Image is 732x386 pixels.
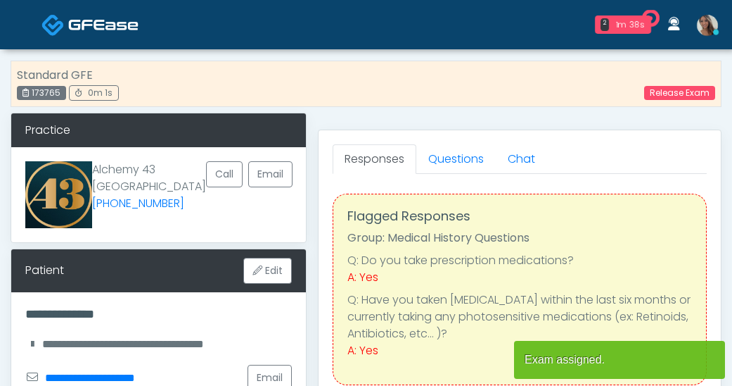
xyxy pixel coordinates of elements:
[347,208,692,224] h4: Flagged Responses
[347,252,692,269] li: Q: Do you take prescription medications?
[92,161,206,217] p: Alchemy 43 [GEOGRAPHIC_DATA]
[496,144,547,174] a: Chat
[416,144,496,174] a: Questions
[88,87,113,99] span: 0m 1s
[25,161,92,228] img: Provider image
[206,161,243,187] button: Call
[347,269,692,286] div: A: Yes
[347,292,692,342] li: Q: Have you taken [MEDICAL_DATA] within the last six months or currently taking any photosensitiv...
[25,262,64,279] div: Patient
[92,195,184,211] a: [PHONE_NUMBER]
[68,18,139,32] img: Docovia
[333,144,416,174] a: Responses
[644,86,715,100] a: Release Exam
[514,341,725,379] article: Exam assigned.
[615,18,646,31] div: 1m 38s
[697,15,718,36] img: Samantha Ly
[586,10,660,39] a: 2 1m 38s
[601,18,609,31] div: 2
[347,230,529,246] strong: Group: Medical History Questions
[248,161,293,187] a: Email
[243,258,292,284] button: Edit
[41,1,139,47] a: Docovia
[347,342,692,359] div: A: Yes
[41,13,65,37] img: Docovia
[11,113,306,147] div: Practice
[17,86,66,100] div: 173765
[17,67,93,83] strong: Standard GFE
